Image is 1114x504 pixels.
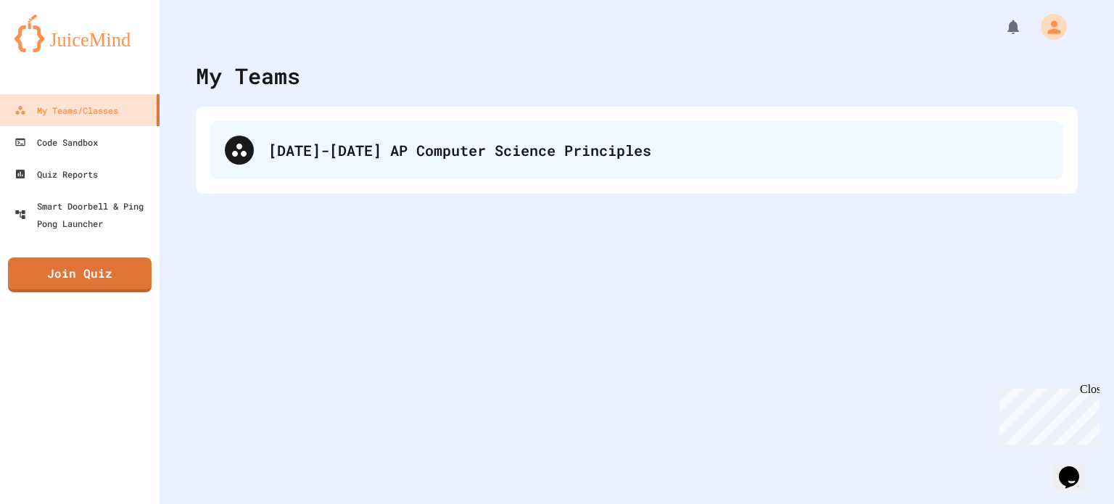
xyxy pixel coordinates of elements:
[210,121,1063,179] div: [DATE]-[DATE] AP Computer Science Principles
[15,197,154,232] div: Smart Doorbell & Ping Pong Launcher
[268,139,1049,161] div: [DATE]-[DATE] AP Computer Science Principles
[196,59,300,92] div: My Teams
[8,257,152,292] a: Join Quiz
[1026,10,1070,44] div: My Account
[978,15,1026,39] div: My Notifications
[994,383,1099,445] iframe: chat widget
[15,133,98,151] div: Code Sandbox
[6,6,100,92] div: Chat with us now!Close
[15,165,98,183] div: Quiz Reports
[1053,446,1099,489] iframe: chat widget
[15,102,118,119] div: My Teams/Classes
[15,15,145,52] img: logo-orange.svg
